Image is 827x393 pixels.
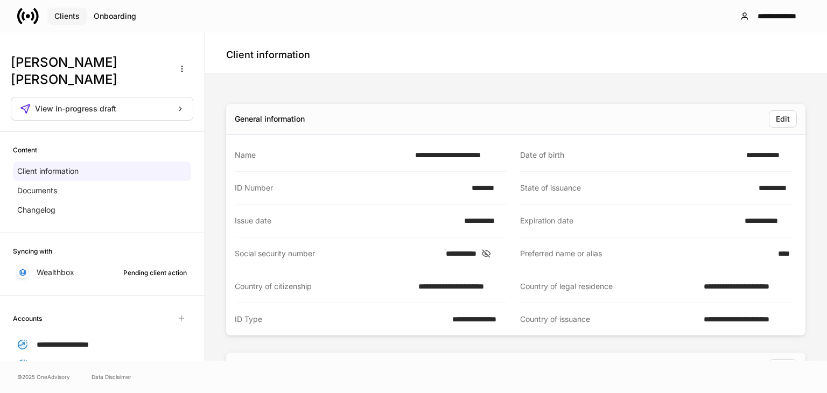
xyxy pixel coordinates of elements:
div: Date of birth [520,150,740,160]
h6: Content [13,145,37,155]
p: Documents [17,185,57,196]
div: Clients [54,12,80,20]
div: Country of issuance [520,314,697,325]
p: Client information [17,166,79,177]
div: General information [235,114,305,124]
h4: Client information [226,48,310,61]
div: Preferred name or alias [520,248,772,259]
a: Data Disclaimer [92,373,131,381]
div: Country of citizenship [235,281,412,292]
h6: Accounts [13,313,42,324]
button: Clients [47,8,87,25]
p: Wealthbox [37,267,74,278]
a: Changelog [13,200,191,220]
div: Country of legal residence [520,281,697,292]
h3: [PERSON_NAME] [PERSON_NAME] [11,54,166,88]
a: Documents [13,181,191,200]
div: State of issuance [520,183,752,193]
span: © 2025 OneAdvisory [17,373,70,381]
span: View in-progress draft [35,105,116,113]
button: Onboarding [87,8,143,25]
button: View in-progress draft [11,97,193,121]
p: Changelog [17,205,55,215]
div: Pending client action [123,268,187,278]
div: ID Number [235,183,465,193]
h6: Syncing with [13,246,52,256]
div: Social security number [235,248,439,259]
div: Onboarding [94,12,136,20]
div: Expiration date [520,215,738,226]
div: Edit [776,115,790,123]
div: ID Type [235,314,446,325]
div: Issue date [235,215,458,226]
span: Unavailable with outstanding requests for information [172,308,191,328]
a: Client information [13,162,191,181]
div: Name [235,150,409,160]
a: WealthboxPending client action [13,263,191,282]
button: Edit [769,110,797,128]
